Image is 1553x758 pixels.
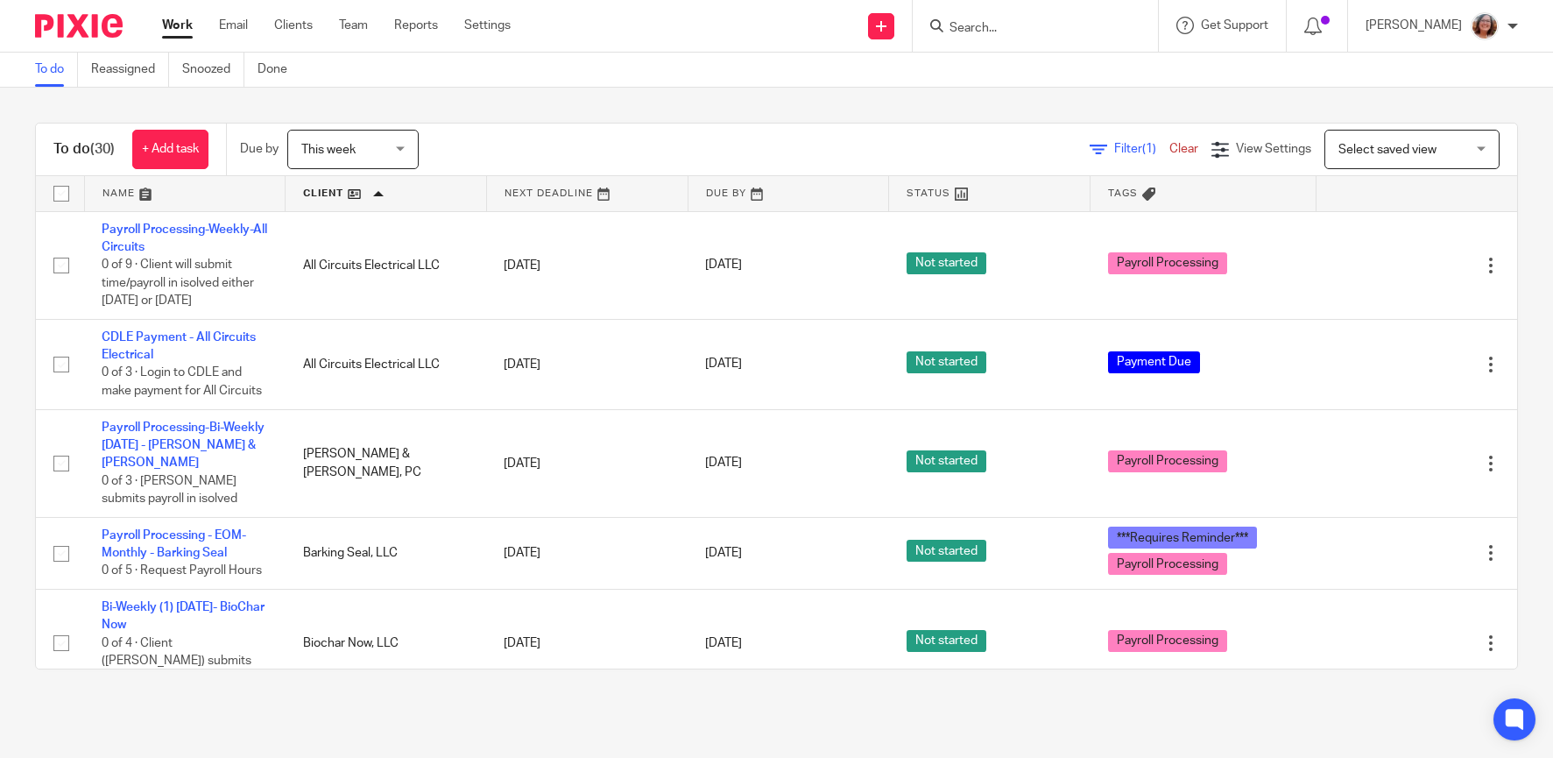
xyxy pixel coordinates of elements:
p: Due by [240,140,279,158]
a: Reports [394,17,438,34]
input: Search [948,21,1105,37]
a: Clear [1169,143,1198,155]
td: [PERSON_NAME] & [PERSON_NAME], PC [286,409,487,517]
img: Pixie [35,14,123,38]
span: 0 of 3 · Login to CDLE and make payment for All Circuits [102,367,262,398]
span: [DATE] [705,547,742,559]
a: Payroll Processing - EOM-Monthly - Barking Seal [102,529,246,559]
a: Bi-Weekly (1) [DATE]- BioChar Now [102,601,265,631]
td: [DATE] [486,517,688,589]
span: Payment Due [1108,351,1200,373]
span: Not started [907,630,986,652]
span: Not started [907,540,986,562]
span: [DATE] [705,358,742,371]
a: Reassigned [91,53,169,87]
a: Email [219,17,248,34]
td: All Circuits Electrical LLC [286,211,487,319]
p: [PERSON_NAME] [1366,17,1462,34]
span: Payroll Processing [1108,252,1227,274]
a: Clients [274,17,313,34]
td: Biochar Now, LLC [286,589,487,697]
td: [DATE] [486,211,688,319]
h1: To do [53,140,115,159]
span: Not started [907,450,986,472]
a: Team [339,17,368,34]
span: Not started [907,351,986,373]
span: [DATE] [705,637,742,649]
span: View Settings [1236,143,1311,155]
span: Payroll Processing [1108,630,1227,652]
span: (1) [1142,143,1156,155]
a: CDLE Payment - All Circuits Electrical [102,331,256,361]
a: To do [35,53,78,87]
span: [DATE] [705,457,742,470]
span: 0 of 9 · Client will submit time/payroll in isolved either [DATE] or [DATE] [102,259,254,307]
a: Work [162,17,193,34]
a: Done [258,53,300,87]
a: Payroll Processing-Bi-Weekly [DATE] - [PERSON_NAME] & [PERSON_NAME] [102,422,265,470]
img: LB%20Reg%20Headshot%208-2-23.jpg [1471,12,1499,40]
a: Snoozed [182,53,244,87]
td: Barking Seal, LLC [286,517,487,589]
td: [DATE] [486,589,688,697]
span: Not started [907,252,986,274]
td: All Circuits Electrical LLC [286,319,487,409]
a: Payroll Processing-Weekly-All Circuits [102,223,267,253]
span: 0 of 4 · Client ([PERSON_NAME]) submits hours in isolved [102,637,251,685]
span: Payroll Processing [1108,450,1227,472]
td: [DATE] [486,319,688,409]
span: 0 of 3 · [PERSON_NAME] submits payroll in isolved [102,475,237,506]
span: Filter [1114,143,1169,155]
span: [DATE] [705,259,742,272]
td: [DATE] [486,409,688,517]
span: (30) [90,142,115,156]
a: Settings [464,17,511,34]
a: + Add task [132,130,208,169]
span: This week [301,144,356,156]
span: Get Support [1201,19,1268,32]
span: Payroll Processing [1108,553,1227,575]
span: Tags [1108,188,1138,198]
span: 0 of 5 · Request Payroll Hours [102,565,262,577]
span: Select saved view [1338,144,1437,156]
